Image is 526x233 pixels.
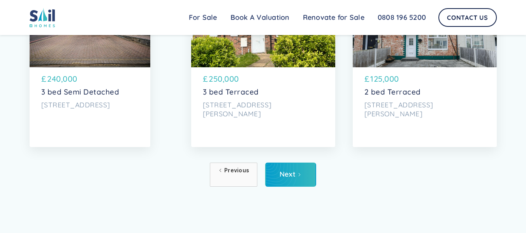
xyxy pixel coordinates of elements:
[41,73,47,85] p: £
[364,100,485,118] p: [STREET_ADDRESS][PERSON_NAME]
[224,166,249,174] div: Previous
[203,88,324,96] p: 3 bed Terraced
[370,73,399,85] p: 125,000
[280,170,296,178] div: Next
[265,163,316,187] a: Next Page
[210,163,257,187] a: Previous Page
[296,10,371,25] a: Renovate for Sale
[41,88,139,96] p: 3 bed Semi Detached
[30,163,497,187] div: List
[438,8,497,27] a: Contact Us
[30,8,55,27] img: sail home logo colored
[371,10,433,25] a: 0808 196 5200
[41,100,139,109] p: [STREET_ADDRESS]
[364,88,485,96] p: 2 bed Terraced
[224,10,296,25] a: Book A Valuation
[203,73,208,85] p: £
[364,73,370,85] p: £
[203,100,324,118] p: [STREET_ADDRESS][PERSON_NAME]
[209,73,239,85] p: 250,000
[182,10,224,25] a: For Sale
[47,73,77,85] p: 240,000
